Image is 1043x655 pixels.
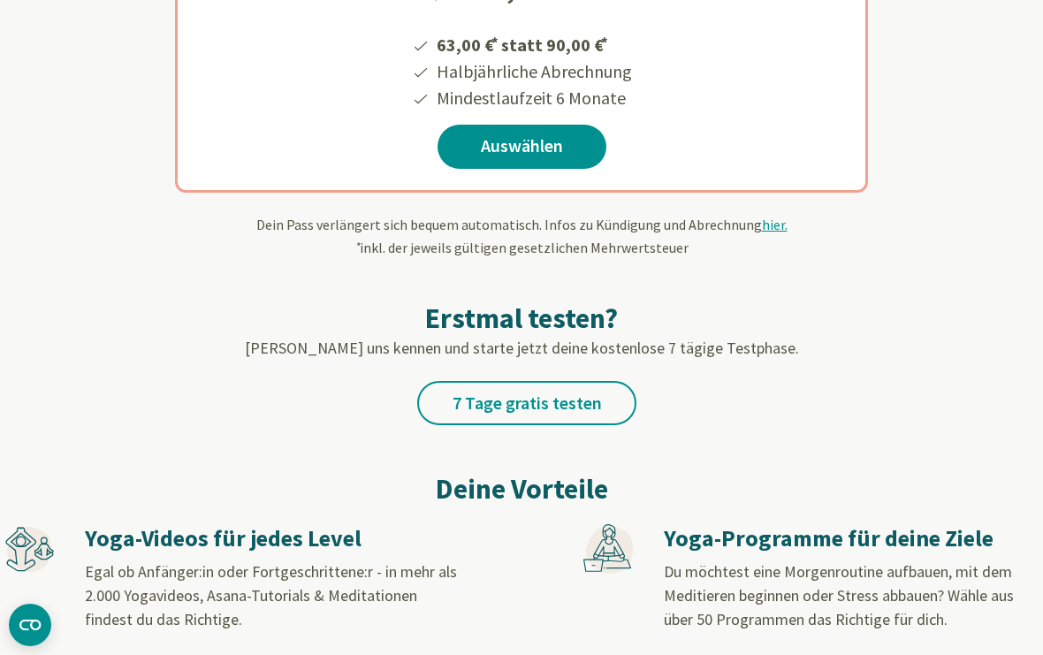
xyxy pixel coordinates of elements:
[4,468,1039,510] h2: Deine Vorteile
[85,524,458,553] h3: Yoga-Videos für jedes Level
[4,214,1039,258] div: Dein Pass verlängert sich bequem automatisch. Infos zu Kündigung und Abrechnung
[85,561,457,629] span: Egal ob Anfänger:in oder Fortgeschrittene:r - in mehr als 2.000 Yogavideos, Asana-Tutorials & Med...
[434,58,632,85] li: Halbjährliche Abrechnung
[664,561,1014,629] span: Du möchtest eine Morgenroutine aufbauen, mit dem Meditieren beginnen oder Stress abbauen? Wähle a...
[434,28,632,58] li: 63,00 € statt 90,00 €
[417,381,636,425] a: 7 Tage gratis testen
[438,125,606,169] a: Auswählen
[4,336,1039,360] p: [PERSON_NAME] uns kennen und starte jetzt deine kostenlose 7 tägige Testphase.
[4,301,1039,336] h2: Erstmal testen?
[762,216,788,233] span: hier.
[9,604,51,646] button: CMP-Widget öffnen
[664,524,1037,553] h3: Yoga-Programme für deine Ziele
[434,85,632,111] li: Mindestlaufzeit 6 Monate
[354,239,689,256] span: inkl. der jeweils gültigen gesetzlichen Mehrwertsteuer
